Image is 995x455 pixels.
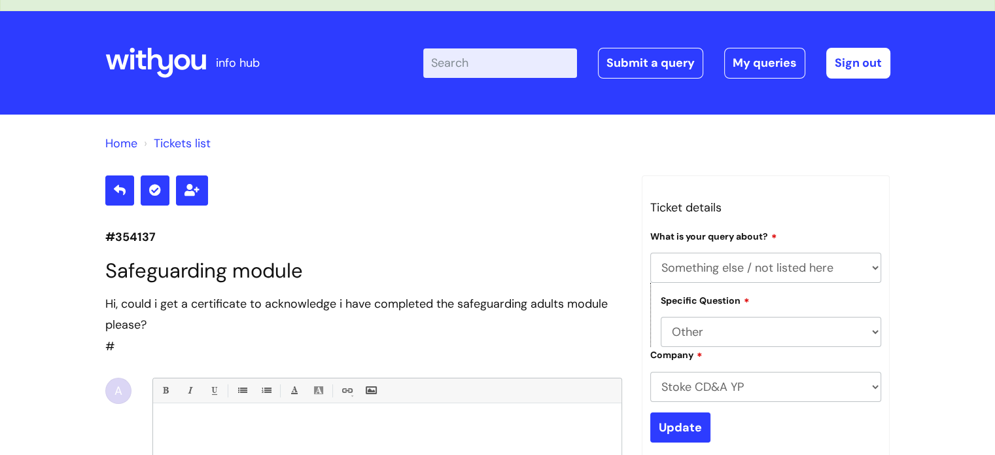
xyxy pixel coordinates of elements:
[724,48,805,78] a: My queries
[105,378,131,404] div: A
[286,382,302,399] a: Font Color
[157,382,173,399] a: Bold (Ctrl-B)
[423,48,890,78] div: | -
[650,197,882,218] h3: Ticket details
[105,136,137,151] a: Home
[181,382,198,399] a: Italic (Ctrl-I)
[362,382,379,399] a: Insert Image...
[650,229,777,242] label: What is your query about?
[826,48,890,78] a: Sign out
[234,382,250,399] a: • Unordered List (Ctrl-Shift-7)
[105,259,622,283] h1: Safeguarding module
[310,382,326,399] a: Back Color
[661,293,750,306] label: Specific Question
[423,48,577,77] input: Search
[598,48,703,78] a: Submit a query
[105,293,622,336] div: Hi, could i get a certificate to acknowledge i have completed the safeguarding adults module please?
[205,382,222,399] a: Underline(Ctrl-U)
[105,133,137,154] li: Solution home
[154,136,211,151] a: Tickets list
[650,348,703,361] label: Company
[650,412,710,443] input: Update
[258,382,274,399] a: 1. Ordered List (Ctrl-Shift-8)
[141,133,211,154] li: Tickets list
[105,227,622,247] p: #354137
[105,293,622,357] div: #
[338,382,355,399] a: Link
[216,52,260,73] p: info hub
